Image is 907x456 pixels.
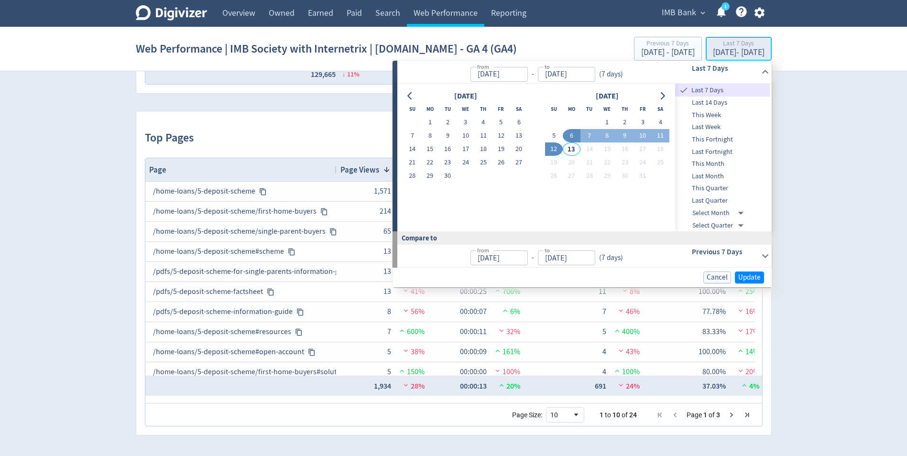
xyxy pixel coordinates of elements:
span: 17% [736,327,759,337]
div: [DATE] - [DATE] [641,48,695,57]
button: Previous 7 Days[DATE] - [DATE] [634,37,702,61]
div: 11 [582,282,606,301]
button: 2 [439,116,457,129]
button: 30 [616,169,634,183]
div: /pdfs/5-deposit-scheme-for-single-parents-information-guide [153,262,329,281]
div: 4 [582,343,606,361]
img: negative-performance.svg [401,287,411,294]
button: 7 [580,129,598,142]
span: 4% [740,381,759,391]
button: 11 [652,129,669,142]
div: 00:00:25 [460,282,487,301]
div: 37.03% [702,377,726,395]
button: 14 [404,142,421,156]
span: 600% [397,327,425,337]
img: negative-performance.svg [493,367,503,374]
button: 1 [421,116,439,129]
div: Page Size [546,407,584,423]
th: Saturday [510,102,528,116]
span: 100% [493,367,520,377]
span: expand_more [699,9,707,17]
div: Compare to [393,231,772,244]
button: 29 [421,169,439,183]
div: Previous Page [671,411,679,419]
span: 161% [493,347,520,357]
th: Thursday [616,102,634,116]
span: Last 14 Days [675,98,770,108]
span: 25% [736,287,759,296]
button: 11 [474,129,492,142]
span: 41% [401,287,425,296]
button: 21 [580,156,598,169]
div: 00:00:09 [460,343,487,361]
a: 1 [721,2,730,11]
th: Monday [421,102,439,116]
div: [DATE] [593,90,622,103]
img: negative-performance.svg [616,307,626,314]
th: Tuesday [580,102,598,116]
label: to [545,63,550,71]
button: 28 [404,169,421,183]
div: This Quarter [675,182,770,195]
span: 20% [497,381,520,391]
button: 1 [598,116,616,129]
button: 30 [439,169,457,183]
div: 00:00:00 [460,363,487,381]
div: from-to(7 days)Last 7 Days [397,84,772,231]
button: 9 [616,129,634,142]
button: 8 [421,129,439,142]
button: Update [735,271,764,283]
div: Page Size: [512,411,542,419]
div: Select Quarter [692,219,747,232]
span: 1 [600,411,603,419]
div: from-to(7 days)Previous 7 Days [397,245,772,268]
span: 38% [401,347,425,357]
span: 6% [501,307,520,316]
button: 6 [510,116,528,129]
div: Previous 7 Days [641,40,695,48]
th: Friday [492,102,510,116]
h2: Top Pages [145,130,198,146]
button: 26 [492,156,510,169]
button: 27 [563,169,580,183]
button: 25 [474,156,492,169]
span: 46% [616,307,640,316]
div: 77.78% [702,303,726,321]
div: This Week [675,109,770,121]
img: positive-performance.svg [612,367,622,374]
button: 22 [598,156,616,169]
span: Update [738,274,761,281]
div: 100.00% [699,282,726,301]
span: This Fortnight [675,134,770,145]
img: negative-performance.svg [616,381,626,389]
span: of [622,411,628,419]
button: 22 [421,156,439,169]
label: to [545,246,550,254]
div: 13 [367,242,391,261]
div: Last 14 Days [675,97,770,109]
img: positive-performance.svg [612,327,622,334]
img: positive-performance.svg [493,347,503,354]
span: 32% [497,327,520,337]
button: 17 [634,142,651,156]
div: 5 [367,363,391,381]
button: Cancel [703,271,731,283]
h6: Last 7 Days [692,63,757,74]
th: Thursday [474,102,492,116]
div: 100.00% [699,343,726,361]
div: Next Page [728,411,735,419]
div: /pdfs/5-deposit-scheme-factsheet [153,282,329,301]
button: 20 [563,156,580,169]
button: 10 [457,129,474,142]
button: 12 [545,142,563,156]
button: 23 [616,156,634,169]
div: 00:00:13 [460,377,487,395]
div: 00:00:11 [460,323,487,341]
span: 56% [401,307,425,316]
button: 4 [474,116,492,129]
img: negative-performance.svg [497,327,506,334]
img: positive-performance.svg [397,367,407,374]
span: 706% [493,287,520,296]
div: /home-loans/5-deposit-scheme#resources [153,323,329,341]
th: Tuesday [439,102,457,116]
